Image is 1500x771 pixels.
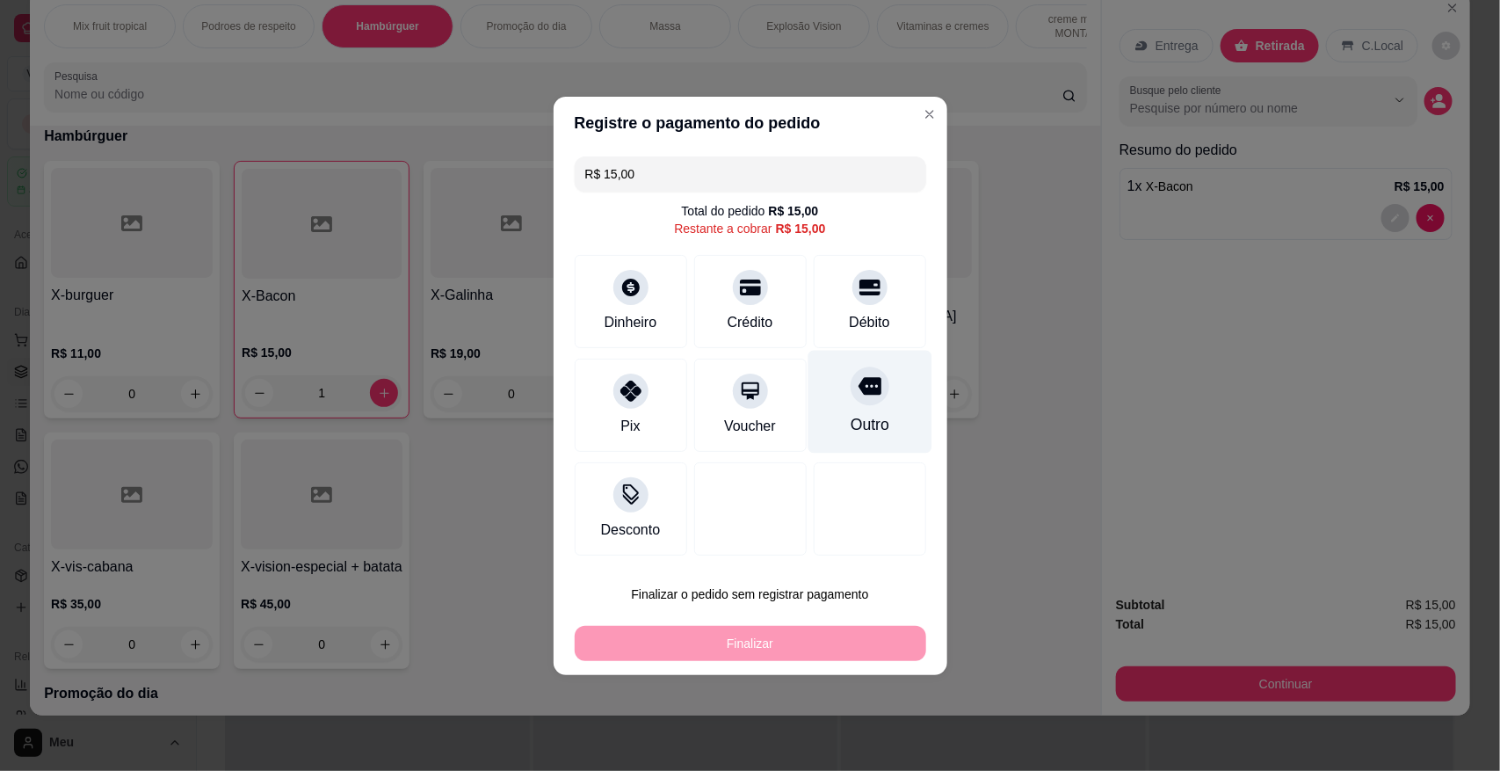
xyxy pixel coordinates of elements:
div: Crédito [728,312,773,333]
div: R$ 15,00 [769,202,819,220]
button: Finalizar o pedido sem registrar pagamento [575,577,926,612]
header: Registre o pagamento do pedido [554,97,947,149]
div: Débito [849,312,889,333]
input: Ex.: hambúrguer de cordeiro [585,156,916,192]
div: R$ 15,00 [776,220,826,237]
button: Close [916,100,944,128]
div: Dinheiro [605,312,657,333]
div: Restante a cobrar [674,220,825,237]
div: Total do pedido [682,202,819,220]
div: Voucher [724,416,776,437]
div: Outro [850,413,888,436]
div: Pix [620,416,640,437]
div: Desconto [601,520,661,541]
